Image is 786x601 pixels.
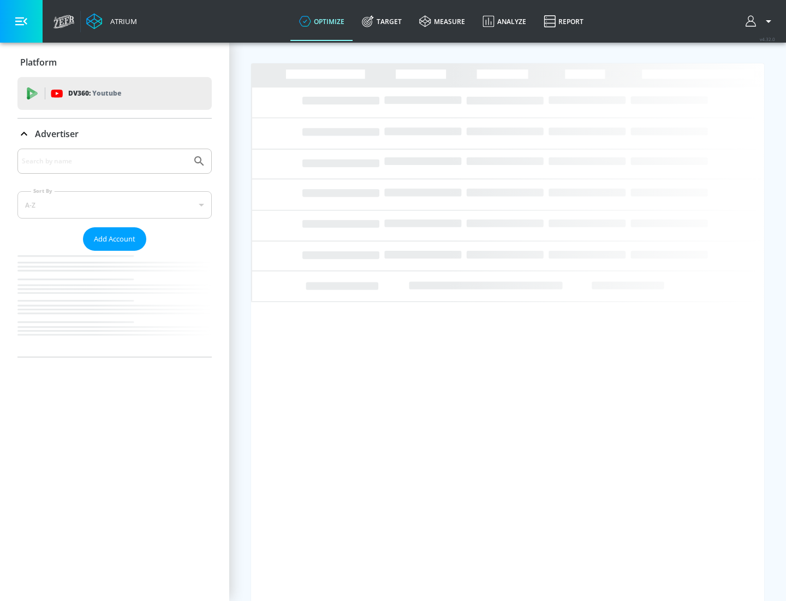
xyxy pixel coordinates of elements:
[94,233,135,245] span: Add Account
[474,2,535,41] a: Analyze
[17,191,212,219] div: A-Z
[760,36,775,42] span: v 4.32.0
[106,16,137,26] div: Atrium
[17,77,212,110] div: DV360: Youtube
[410,2,474,41] a: measure
[535,2,592,41] a: Report
[31,187,55,195] label: Sort By
[22,154,187,168] input: Search by name
[290,2,353,41] a: optimize
[86,13,137,30] a: Atrium
[20,56,57,68] p: Platform
[92,87,121,99] p: Youtube
[17,251,212,357] nav: list of Advertiser
[17,149,212,357] div: Advertiser
[17,47,212,78] div: Platform
[17,119,212,149] div: Advertiser
[83,227,146,251] button: Add Account
[353,2,410,41] a: Target
[68,87,121,99] p: DV360:
[35,128,79,140] p: Advertiser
